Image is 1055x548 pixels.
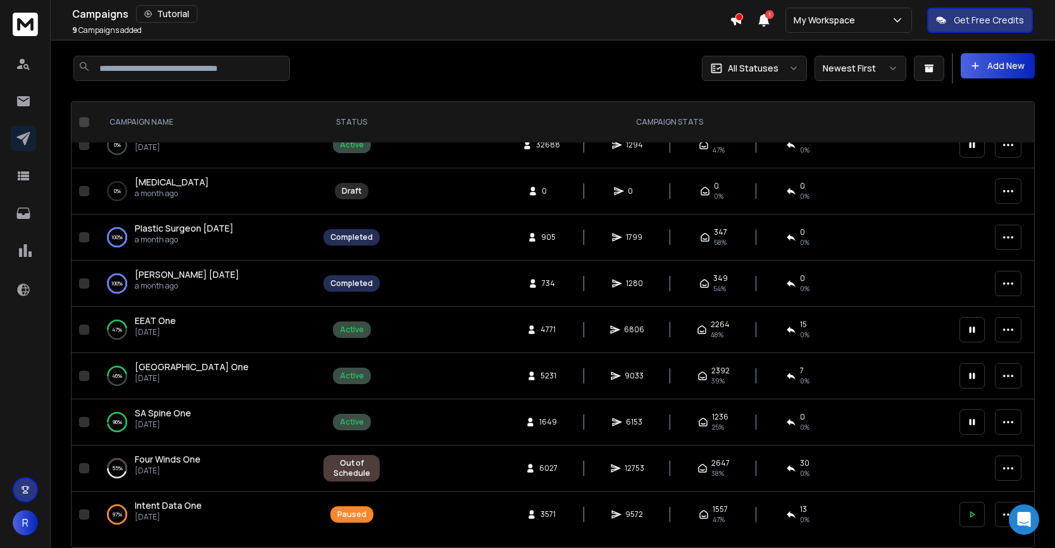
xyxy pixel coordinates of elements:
span: 47 % [713,514,725,525]
p: a month ago [135,281,239,291]
span: 0 [628,186,640,196]
span: 15 [800,320,807,330]
p: 47 % [112,323,122,336]
td: 55%Four Winds One[DATE] [94,445,316,492]
td: 0%Castaways General[DATE] [94,122,316,168]
span: 48 % [711,330,723,340]
td: 100%[PERSON_NAME] [DATE]a month ago [94,261,316,307]
span: 0 % [800,376,809,386]
div: Active [340,417,364,427]
span: 0 % [800,468,809,478]
div: Paused [337,509,366,520]
p: [DATE] [135,512,202,522]
span: 2392 [711,366,730,376]
span: 0 % [800,514,809,525]
p: [DATE] [135,466,201,476]
span: Four Winds One [135,453,201,465]
td: 47%EEAT One[DATE] [94,307,316,353]
a: EEAT One [135,314,176,327]
div: Completed [330,278,373,289]
span: 0 [542,186,554,196]
p: 0 % [114,139,121,151]
span: 1 [765,10,774,19]
p: 97 % [113,508,122,521]
span: 0 % [800,145,809,155]
div: Active [340,371,364,381]
td: 0%[MEDICAL_DATA]a month ago [94,168,316,215]
span: 12753 [625,463,644,473]
span: 1280 [626,278,643,289]
a: Four Winds One [135,453,201,466]
span: 4771 [540,325,556,335]
span: 0 % [800,330,809,340]
span: 58 % [714,237,727,247]
span: 6806 [624,325,644,335]
span: 6027 [539,463,558,473]
span: 13 [800,504,807,514]
span: 5231 [540,371,556,381]
span: 38 % [711,468,724,478]
span: 1236 [712,412,728,422]
p: Campaigns added [72,25,142,35]
a: Plastic Surgeon [DATE] [135,222,234,235]
span: 2647 [711,458,730,468]
div: Campaigns [72,5,730,23]
span: 1294 [626,140,643,150]
span: 1799 [626,232,642,242]
span: Plastic Surgeon [DATE] [135,222,234,234]
span: 734 [542,278,555,289]
td: 96%SA Spine One[DATE] [94,399,316,445]
span: 347 [714,227,727,237]
button: Add New [961,53,1035,78]
a: Intent Data One [135,499,202,512]
th: STATUS [316,102,387,143]
a: SA Spine One [135,407,191,420]
div: Draft [342,186,361,196]
span: 6153 [626,417,642,427]
span: 0 [800,412,805,422]
p: My Workspace [794,14,860,27]
span: 2264 [711,320,730,330]
span: 349 [713,273,728,283]
p: a month ago [135,235,234,245]
div: Active [340,140,364,150]
span: 47 % [713,145,725,155]
th: CAMPAIGN NAME [94,102,316,143]
span: SA Spine One [135,407,191,419]
p: Get Free Credits [954,14,1024,27]
td: 97%Intent Data One[DATE] [94,492,316,538]
span: 0 [800,181,805,191]
span: 0 [714,181,719,191]
div: Active [340,325,364,335]
span: Intent Data One [135,499,202,511]
span: 0% [714,191,723,201]
div: Open Intercom Messenger [1009,504,1039,535]
span: 54 % [713,283,726,294]
p: 100 % [111,231,123,244]
a: [PERSON_NAME] [DATE] [135,268,239,281]
span: 30 [800,458,809,468]
div: Out of Schedule [330,458,373,478]
span: 0% [800,191,809,201]
span: [PERSON_NAME] [DATE] [135,268,239,280]
span: 0 % [800,237,809,247]
p: [DATE] [135,373,249,383]
span: 9033 [625,371,644,381]
span: 39 % [711,376,725,386]
span: 7 [800,366,804,376]
span: 3571 [540,509,556,520]
button: Get Free Credits [927,8,1033,33]
button: Tutorial [136,5,197,23]
th: CAMPAIGN STATS [387,102,952,143]
p: 0 % [114,185,121,197]
span: 0 % [800,283,809,294]
span: 0 [800,227,805,237]
p: 46 % [112,370,122,382]
p: [DATE] [135,142,218,153]
a: [GEOGRAPHIC_DATA] One [135,361,249,373]
p: 55 % [112,462,123,475]
div: Completed [330,232,373,242]
span: 0 [800,273,805,283]
p: All Statuses [728,62,778,75]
